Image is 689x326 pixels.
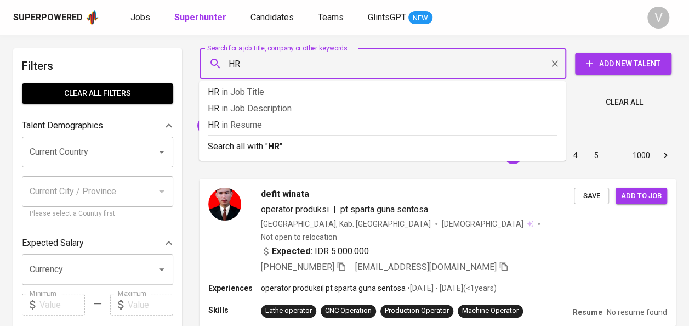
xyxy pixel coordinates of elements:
img: app logo [85,9,100,26]
p: Resume [573,307,602,318]
button: Clear [547,56,562,71]
div: Machine Operator [462,306,519,316]
a: Superpoweredapp logo [13,9,100,26]
span: | [333,203,336,216]
span: [DEMOGRAPHIC_DATA] [442,218,525,229]
p: HR [208,119,557,132]
p: Not open to relocation [261,232,337,243]
span: Jobs [130,12,150,23]
p: HR [208,86,557,99]
span: Teams [318,12,344,23]
span: Clear All [606,95,643,109]
button: Go to page 4 [567,147,584,164]
span: [PHONE_NUMBER] [261,262,334,272]
span: Save [579,190,603,203]
input: Value [128,294,173,316]
span: in Resume [221,120,262,130]
button: Go to next page [657,147,674,164]
span: [EMAIL_ADDRESS][DOMAIN_NAME] [355,262,497,272]
a: Superhunter [174,11,229,25]
div: CNC Operation [325,306,372,316]
a: Teams [318,11,346,25]
button: Add New Talent [575,53,671,75]
button: Save [574,188,609,205]
b: HR [268,141,280,151]
div: Talent Demographics [22,115,173,137]
p: • [DATE] - [DATE] ( <1 years ) [406,283,497,294]
p: Talent Demographics [22,119,103,132]
p: Expected Salary [22,237,84,250]
button: Add to job [616,188,667,205]
button: Clear All filters [22,83,173,104]
input: Value [39,294,85,316]
a: Jobs [130,11,152,25]
p: Experiences [208,283,261,294]
div: [GEOGRAPHIC_DATA], Kab. [GEOGRAPHIC_DATA] [261,218,431,229]
span: Add New Talent [584,57,663,71]
span: NEW [408,13,432,24]
p: Please select a Country first [30,209,166,220]
nav: pagination navigation [482,147,676,164]
div: Superpowered [13,12,83,24]
span: operator produksi [261,204,329,215]
div: Lathe operator [265,306,312,316]
span: Candidates [250,12,294,23]
span: in Job Description [221,103,292,114]
span: defit winata [261,188,309,201]
p: Skills [208,305,261,316]
a: Candidates [250,11,296,25]
p: Search all with " " [208,140,557,153]
div: V [647,7,669,29]
span: in Job Title [221,87,264,97]
button: Open [154,144,169,160]
span: Clear All filters [31,87,164,100]
span: GlintsGPT [368,12,406,23]
span: PT. Sparta Guna Sentosa [197,120,289,131]
button: Clear All [601,92,647,113]
h6: Filters [22,57,173,75]
b: Superhunter [174,12,226,23]
span: Add to job [621,190,662,203]
p: HR [208,102,557,115]
a: GlintsGPT NEW [368,11,432,25]
div: IDR 5.000.000 [261,245,369,258]
button: Go to page 5 [588,147,605,164]
div: Expected Salary [22,232,173,254]
div: … [608,150,626,161]
p: operator produksi | pt sparta guna sentosa [261,283,406,294]
div: Production Operator [385,306,449,316]
b: Expected: [272,245,312,258]
button: Go to page 1000 [629,147,653,164]
p: No resume found [607,307,667,318]
span: pt sparta guna sentosa [340,204,428,215]
div: PT. Sparta Guna Sentosa [197,117,301,134]
button: Open [154,262,169,277]
img: 6f8159db-0293-45c6-8b0a-f33ac964e130.jpg [208,188,241,221]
